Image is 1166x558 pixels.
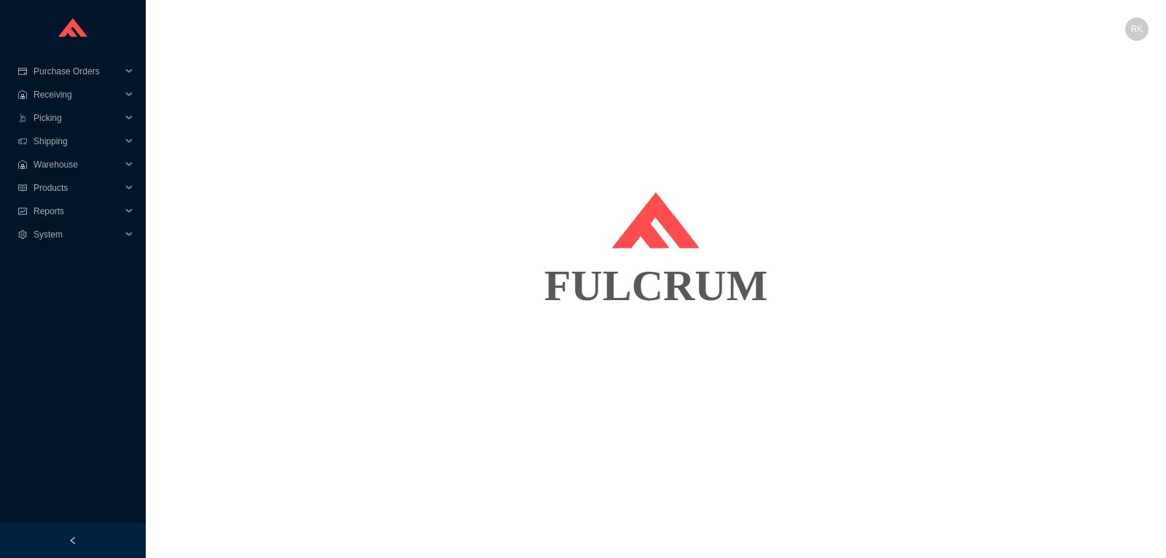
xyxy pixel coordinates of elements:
[17,184,28,192] span: read
[34,83,121,106] span: Receiving
[34,200,121,223] span: Reports
[34,60,121,83] span: Purchase Orders
[69,536,77,545] span: left
[163,249,1149,322] div: FULCRUM
[34,130,121,153] span: Shipping
[34,106,121,130] span: Picking
[17,230,28,239] span: setting
[1131,17,1143,41] span: RK
[17,207,28,216] span: fund
[34,223,121,246] span: System
[17,67,28,76] span: credit-card
[34,153,121,176] span: Warehouse
[34,176,121,200] span: Products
